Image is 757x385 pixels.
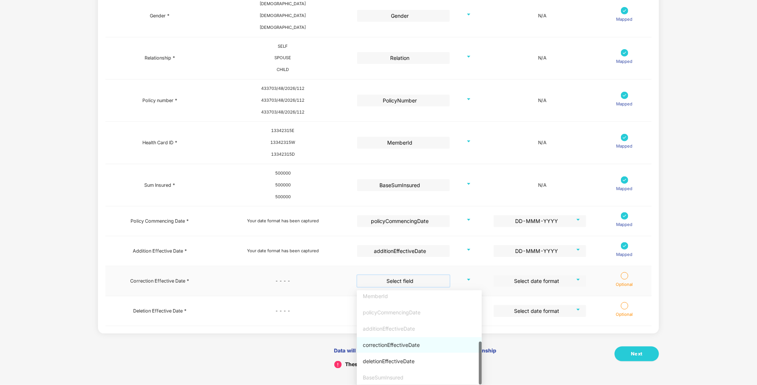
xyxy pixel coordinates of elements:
[498,216,582,227] span: DD-MMM-YYYY
[220,128,345,134] div: 13342315E
[621,176,628,184] img: svg+xml;base64,PHN2ZyB4bWxucz0iaHR0cDovL3d3dy53My5vcmcvMjAwMC9zdmciIHdpZHRoPSIxNyIgaGVpZ2h0PSIxNy...
[357,305,482,320] div: policyCommencingDate
[361,53,446,64] span: Relation
[488,80,597,122] td: N/A
[345,361,416,367] span: These fields are Mandatory
[616,251,633,258] p: Mapped
[363,325,476,333] div: additionEffectiveDate
[214,266,351,296] td: - - - -
[220,218,345,224] div: Your date format has been captured
[220,97,345,104] div: 433703/48/2026/112
[220,170,345,177] div: 500000
[363,308,476,317] div: policyCommencingDate
[214,296,351,326] td: - - - -
[488,37,597,80] td: N/A
[621,49,628,57] img: svg+xml;base64,PHN2ZyB4bWxucz0iaHR0cDovL3d3dy53My5vcmcvMjAwMC9zdmciIHdpZHRoPSIxNyIgaGVpZ2h0PSIxNy...
[220,43,345,50] div: SELF
[616,58,633,65] p: Mapped
[621,134,628,141] img: svg+xml;base64,PHN2ZyB4bWxucz0iaHR0cDovL3d3dy53My5vcmcvMjAwMC9zdmciIHdpZHRoPSIxNyIgaGVpZ2h0PSIxNy...
[621,7,628,14] img: svg+xml;base64,PHN2ZyB4bWxucz0iaHR0cDovL3d3dy53My5vcmcvMjAwMC9zdmciIHdpZHRoPSIxNyIgaGVpZ2h0PSIxNy...
[361,95,446,106] span: PolicyNumber
[361,180,446,191] span: BaseSumInsured
[105,206,215,236] td: Policy Commencing Date *
[616,281,633,288] p: Optional
[220,13,345,19] div: [DEMOGRAPHIC_DATA]
[498,246,582,257] span: DD-MMM-YYYY
[357,321,482,337] div: additionEffectiveDate
[105,80,215,122] td: Policy number *
[220,194,345,200] div: 500000
[363,341,476,349] div: correctionEffectiveDate
[105,296,215,326] td: Deletion Effective Date *
[616,311,633,318] p: Optional
[616,222,633,228] p: Mapped
[616,143,633,150] p: Mapped
[361,10,446,21] span: Gender
[621,242,628,250] img: svg+xml;base64,PHN2ZyB4bWxucz0iaHR0cDovL3d3dy53My5vcmcvMjAwMC9zdmciIHdpZHRoPSIxNyIgaGVpZ2h0PSIxNy...
[363,357,476,365] div: deletionEffectiveDate
[361,137,446,148] span: MemberId
[363,292,476,300] div: MemberId
[105,236,215,266] td: Addition Effective Date *
[357,337,482,353] div: correctionEffectiveDate
[334,361,342,368] img: svg+xml;base64,PHN2ZyB4bWxucz0iaHR0cDovL3d3dy53My5vcmcvMjAwMC9zdmciIHdpZHRoPSIxOS45OTkiIGhlaWdodD...
[220,67,345,73] div: CHILD
[488,164,597,206] td: N/A
[220,248,345,254] div: Your date format has been captured
[488,122,597,164] td: N/A
[621,212,628,220] img: svg+xml;base64,PHN2ZyB4bWxucz0iaHR0cDovL3d3dy53My5vcmcvMjAwMC9zdmciIHdpZHRoPSIxNyIgaGVpZ2h0PSIxNy...
[220,55,345,61] div: SPOUSE
[616,186,633,192] p: Mapped
[616,101,633,108] p: Mapped
[334,347,615,355] div: Data will be overridden based on Employee Id and Relationship
[220,85,345,92] div: 433703/48/2026/112
[357,354,482,369] div: deletionEffectiveDate
[615,347,659,361] button: Next
[621,92,628,99] img: svg+xml;base64,PHN2ZyB4bWxucz0iaHR0cDovL3d3dy53My5vcmcvMjAwMC9zdmciIHdpZHRoPSIxNyIgaGVpZ2h0PSIxNy...
[105,37,215,80] td: Relationship *
[361,246,446,257] span: additionEffectiveDate
[220,151,345,158] div: 13342315D
[220,109,345,116] div: 433703/48/2026/112
[363,374,476,382] div: BaseSumInsured
[220,139,345,146] div: 13342315W
[220,182,345,189] div: 500000
[220,24,345,31] div: [DEMOGRAPHIC_DATA]
[361,216,446,227] span: policyCommencingDate
[357,288,482,304] div: MemberId
[616,16,633,23] p: Mapped
[631,350,643,358] span: Next
[105,164,215,206] td: Sum Insured *
[105,122,215,164] td: Health Card ID *
[105,266,215,296] td: Correction Effective Date *
[220,1,345,7] div: [DEMOGRAPHIC_DATA]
